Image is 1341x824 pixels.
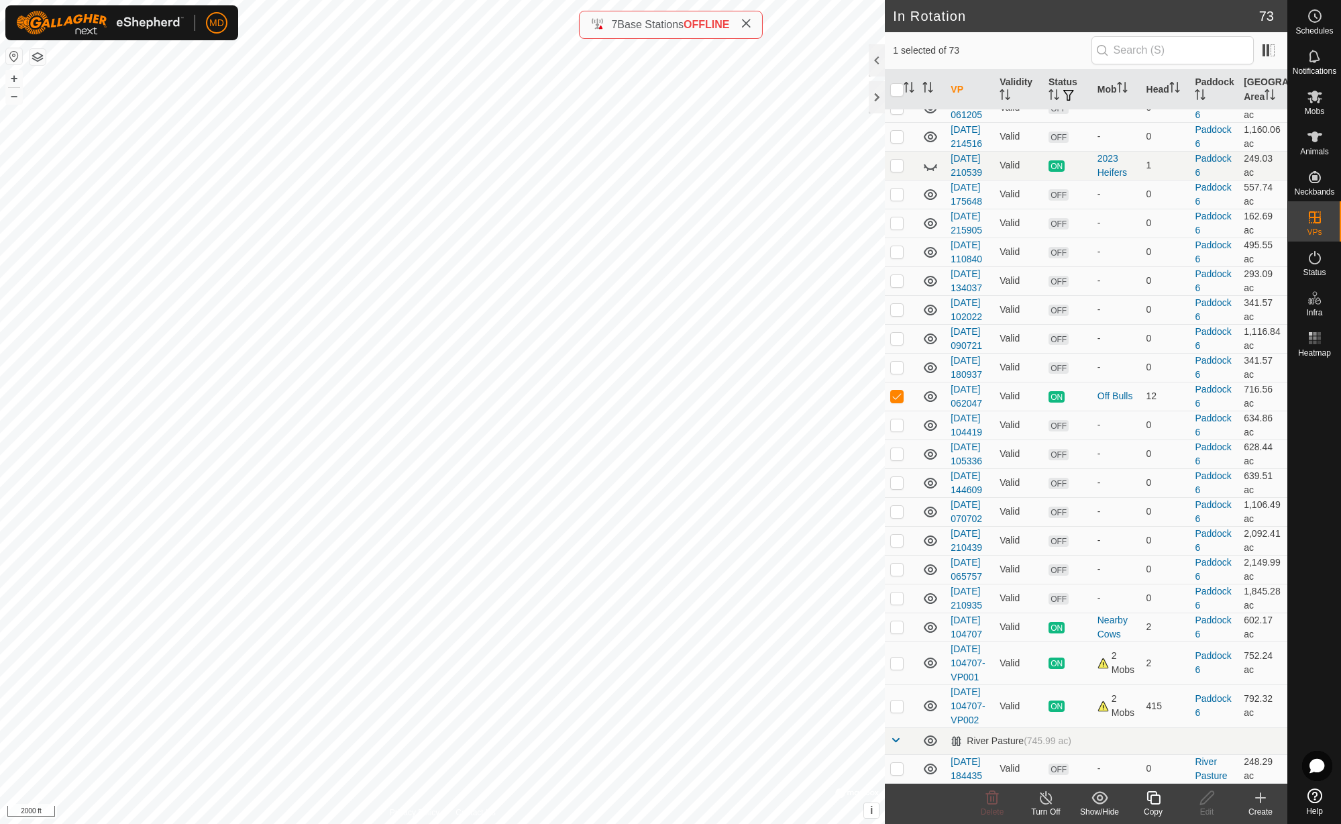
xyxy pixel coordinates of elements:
a: [DATE] 105336 [951,442,982,466]
p-sorticon: Activate to sort [1195,91,1205,102]
div: - [1097,216,1136,230]
td: 162.69 ac [1238,209,1287,238]
th: Paddock [1189,70,1238,110]
a: Paddock 6 [1195,586,1231,611]
a: Paddock 6 [1195,650,1231,675]
a: [DATE] 210439 [951,528,982,553]
th: Mob [1092,70,1141,110]
a: Paddock 6 [1195,442,1231,466]
td: 249.03 ac [1238,151,1287,180]
td: 1,116.84 ac [1238,324,1287,353]
a: Paddock 6 [1195,153,1231,178]
a: Help [1288,783,1341,821]
span: OFF [1049,189,1069,201]
a: Paddock 6 [1195,182,1231,207]
div: Create [1234,806,1287,818]
span: ON [1049,622,1065,633]
a: Paddock 6 [1195,95,1231,120]
td: Valid [994,209,1043,238]
th: [GEOGRAPHIC_DATA] Area [1238,70,1287,110]
td: Valid [994,353,1043,382]
td: 12 [1141,382,1190,411]
td: Valid [994,584,1043,613]
td: Valid [994,526,1043,555]
a: [DATE] 090721 [951,326,982,351]
td: 2,149.99 ac [1238,555,1287,584]
div: 2 Mobs [1097,692,1136,720]
td: Valid [994,151,1043,180]
td: 0 [1141,324,1190,353]
div: - [1097,591,1136,605]
div: River Pasture [951,735,1071,747]
a: Paddock 6 [1195,413,1231,437]
span: Delete [981,807,1004,817]
button: – [6,88,22,104]
div: - [1097,505,1136,519]
a: Paddock 6 [1195,268,1231,293]
div: - [1097,245,1136,259]
td: Valid [994,641,1043,684]
th: Head [1141,70,1190,110]
span: ON [1049,658,1065,669]
span: OFFLINE [684,19,729,30]
span: OFF [1049,564,1069,576]
span: OFF [1049,362,1069,374]
p-sorticon: Activate to sort [1117,84,1128,95]
a: [DATE] 184435 [951,756,982,781]
span: OFF [1049,449,1069,460]
div: - [1097,187,1136,201]
td: 0 [1141,238,1190,266]
td: 2 [1141,613,1190,641]
div: - [1097,130,1136,144]
a: [DATE] 062047 [951,384,982,409]
div: - [1097,762,1136,776]
span: VPs [1307,228,1322,236]
div: - [1097,533,1136,548]
span: Infra [1306,309,1322,317]
td: 792.32 ac [1238,684,1287,727]
span: OFF [1049,593,1069,605]
span: OFF [1049,305,1069,316]
a: Paddock 6 [1195,124,1231,149]
td: 0 [1141,497,1190,526]
td: 0 [1141,209,1190,238]
a: [DATE] 065757 [951,557,982,582]
td: 1,106.49 ac [1238,497,1287,526]
div: - [1097,447,1136,461]
a: [DATE] 104707-VP001 [951,643,985,682]
td: 557.74 ac [1238,180,1287,209]
td: 341.57 ac [1238,295,1287,324]
img: Gallagher Logo [16,11,184,35]
td: 1 [1141,151,1190,180]
p-sorticon: Activate to sort [904,84,914,95]
p-sorticon: Activate to sort [1049,91,1059,102]
p-sorticon: Activate to sort [1265,91,1275,102]
td: 415 [1141,684,1190,727]
td: 0 [1141,754,1190,783]
span: Schedules [1295,27,1333,35]
a: [DATE] 215905 [951,211,982,236]
span: MD [209,16,224,30]
td: 0 [1141,555,1190,584]
td: 0 [1141,353,1190,382]
span: Base Stations [617,19,684,30]
span: OFF [1049,218,1069,229]
td: 639.51 ac [1238,468,1287,497]
a: Privacy Policy [390,807,440,819]
th: VP [945,70,994,110]
a: Paddock 6 [1195,297,1231,322]
td: Valid [994,324,1043,353]
input: Search (S) [1091,36,1254,64]
td: 0 [1141,468,1190,497]
th: Status [1043,70,1092,110]
span: 73 [1259,6,1274,26]
div: Copy [1126,806,1180,818]
td: Valid [994,684,1043,727]
a: Paddock 6 [1195,355,1231,380]
div: - [1097,274,1136,288]
a: [DATE] 070702 [951,499,982,524]
a: [DATE] 104707-VP002 [951,686,985,725]
span: ON [1049,701,1065,712]
button: + [6,70,22,87]
span: OFF [1049,276,1069,287]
